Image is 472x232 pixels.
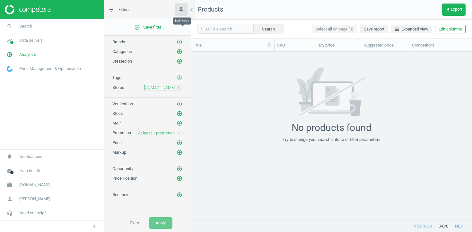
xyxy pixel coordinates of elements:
[360,25,388,34] button: Save report
[283,137,380,142] div: Try to change your search criteria or filter parameters
[439,223,444,229] span: 0 - 0
[312,25,357,34] button: Select all on page (0)
[176,110,183,117] button: add_circle_outline
[108,6,115,13] i: filter_list
[112,176,137,181] span: Price Position
[112,192,128,197] span: Recency
[176,85,181,90] i: close
[364,42,406,48] div: Suggested price
[284,67,379,117] img: 7171a7ce662e02b596aeec34d53f281b.svg
[177,39,182,45] i: add_circle_outline
[194,42,272,48] div: Title
[4,165,16,177] i: cloud_done
[19,52,36,57] span: Analytics
[4,20,16,32] i: search
[197,5,223,13] span: Products
[19,182,50,188] span: [DOMAIN_NAME]
[138,130,175,136] span: At least 1 promotion
[191,52,472,220] div: grid
[19,66,81,72] span: Price Management & Optimization
[123,217,146,229] button: Clear
[112,39,125,44] span: Brands
[112,49,132,54] span: Categories
[177,150,182,155] i: add_circle_outline
[112,111,123,116] span: Stock
[86,222,102,230] button: chevron_left
[104,21,191,34] button: add_circle_outlineSave filter
[364,26,384,32] span: Save report
[277,42,313,48] div: SKU
[19,154,42,159] span: Notifications
[319,42,358,48] div: My price
[253,24,284,34] button: Search
[406,220,439,232] button: previous
[177,58,182,64] i: add_circle_outline
[176,192,183,198] button: add_circle_outline
[177,111,182,116] i: add_circle_outline
[448,220,472,232] button: next
[19,168,40,174] span: Data health
[7,66,13,72] img: wGWNvw8QSZomAAAAABJRU5ErkJggg==
[112,121,121,125] span: MAP
[173,18,191,25] div: Unfreeze
[176,39,183,45] button: add_circle_outline
[149,217,172,229] button: Apply
[4,150,16,163] i: notifications
[177,176,182,181] i: add_circle_outline
[112,166,133,171] span: Opportunity
[177,140,182,146] i: add_circle_outline
[112,59,132,64] span: Created on
[112,130,131,135] span: Promotion
[19,23,32,29] span: Search
[395,27,400,32] i: horizontal_split
[19,210,46,216] span: Need our help?
[177,192,182,198] i: add_circle_outline
[118,7,130,13] span: Filters
[19,38,43,43] span: Data delivery
[177,166,182,172] i: add_circle_outline
[176,48,183,55] button: add_circle_outline
[315,26,354,32] span: Select all on page (0)
[4,207,16,219] i: headset_mic
[176,131,181,135] i: close
[176,74,183,81] button: add_circle_outline
[112,150,126,155] span: Markup
[19,196,50,202] span: [PERSON_NAME]
[134,24,161,30] span: Save filter
[176,120,183,126] button: add_circle_outline
[446,7,451,12] i: get_app
[176,140,183,146] button: add_circle_outline
[391,25,432,34] button: horizontal_splitExpanded view
[177,75,182,81] i: add_circle_outline
[197,24,254,34] input: SKU/Title search
[112,101,133,106] span: Verification
[112,140,122,145] span: Price
[177,101,182,107] i: add_circle_outline
[134,24,140,30] i: add_circle_outline
[442,4,466,16] button: get_appExport
[292,122,371,133] div: No products found
[395,26,428,32] span: Expanded view
[4,48,16,61] i: pie_chart_outlined
[444,223,448,229] span: / 0
[176,166,183,172] button: add_circle_outline
[144,85,175,90] span: [DOMAIN_NAME]
[188,6,196,13] i: chevron_left
[112,75,121,80] span: Tags
[177,120,182,126] i: add_circle_outline
[112,85,124,90] span: Stores
[177,49,182,55] i: add_circle_outline
[435,25,466,34] button: Edit columns
[176,101,183,107] button: add_circle_outline
[4,179,16,191] i: work
[91,222,98,230] i: chevron_left
[446,7,462,12] span: Export
[176,175,183,182] button: add_circle_outline
[5,5,50,14] img: ajHJNr6hYgQAAAAASUVORK5CYII=
[176,149,183,156] button: add_circle_outline
[176,58,183,64] button: add_circle_outline
[4,193,16,205] i: person
[4,34,16,47] i: timeline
